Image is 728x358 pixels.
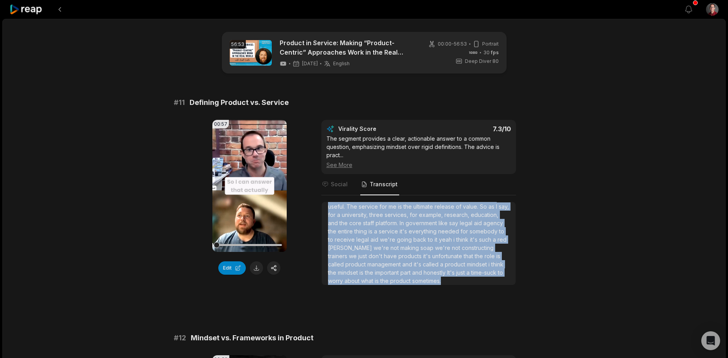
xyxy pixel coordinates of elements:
span: everything [409,228,438,235]
span: soap [420,244,435,251]
span: So [480,203,488,210]
span: the [328,228,338,235]
span: for [380,203,389,210]
span: receive [335,236,356,243]
span: useful. [328,203,346,210]
span: not [391,244,400,251]
span: it's [414,261,423,268]
span: legal [460,220,474,226]
span: it's [423,253,432,259]
span: role [485,253,496,259]
div: The segment provides a clear, actionable answer to a common question, emphasizing mindset over ri... [326,134,511,169]
span: 30 [483,49,499,56]
span: Defining Product vs. Service [190,97,289,108]
span: for [328,211,337,218]
span: to [328,236,335,243]
span: 00:00 - 56:53 [438,40,467,48]
span: In [400,220,405,226]
span: it's [470,236,479,243]
span: trainers [328,253,349,259]
span: agency [483,220,503,226]
span: have [384,253,398,259]
video: Your browser does not support mp4 format. [212,120,287,252]
span: a [440,261,445,268]
span: I [496,203,499,210]
span: the [475,253,485,259]
span: back [413,236,428,243]
span: aid [370,236,380,243]
span: worry [328,277,345,284]
div: See More [326,161,511,169]
span: such [479,236,493,243]
span: say, [499,203,509,210]
span: Mindset vs. Frameworks in Product [191,332,313,343]
span: making [400,244,420,251]
span: the [365,269,375,276]
span: education, [471,211,498,218]
span: about [345,277,361,284]
span: thing [354,228,369,235]
span: research, [444,211,471,218]
span: the [404,203,413,210]
nav: Tabs [321,174,516,195]
div: 7.3 /10 [426,125,511,133]
span: # 11 [174,97,185,108]
span: a [337,211,342,218]
span: the [328,269,338,276]
span: not [452,244,462,251]
span: and [412,269,424,276]
span: the [339,220,349,226]
span: think [491,261,503,268]
div: Virality Score [338,125,423,133]
span: to [499,228,504,235]
span: going [397,236,413,243]
span: part [400,269,412,276]
span: a [466,269,471,276]
span: aid [474,220,483,226]
span: Portrait [482,40,499,48]
span: value. [463,203,480,210]
span: staff [363,220,376,226]
span: core [349,220,363,226]
span: services, [385,211,410,218]
span: the [380,277,390,284]
span: legal [356,236,370,243]
span: # 12 [174,332,186,343]
span: just [358,253,369,259]
span: say [449,220,460,226]
span: English [333,61,350,67]
span: The [346,203,359,210]
span: think [456,236,470,243]
span: sometimes. [412,277,441,284]
span: ultimate [413,203,435,210]
span: constructing [462,244,494,251]
span: to [428,236,435,243]
span: product [390,277,412,284]
span: we [349,253,358,259]
span: It's [447,269,456,276]
span: three [369,211,385,218]
span: product [445,261,467,268]
span: somebody [470,228,499,235]
span: unfortunate [432,253,464,259]
span: service [359,203,380,210]
span: fps [491,50,499,55]
span: of [456,203,463,210]
span: mindset [467,261,488,268]
span: example, [419,211,444,218]
span: like [439,220,449,226]
span: it [435,236,439,243]
span: yeah [439,236,453,243]
span: is [359,269,365,276]
span: and [402,261,414,268]
span: called [423,261,440,268]
span: [DATE] [302,61,318,67]
span: just [456,269,466,276]
span: platform. [376,220,400,226]
span: needed [438,228,461,235]
span: and [328,220,339,226]
span: Social [331,180,348,188]
span: we're [435,244,452,251]
button: Edit [218,261,246,275]
span: me [389,203,398,210]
